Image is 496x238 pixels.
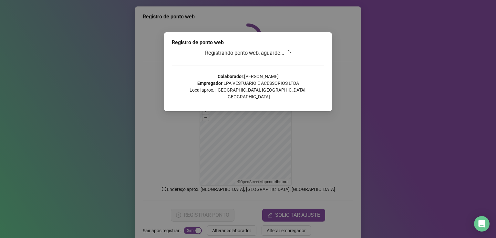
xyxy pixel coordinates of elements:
div: Open Intercom Messenger [474,216,490,232]
strong: Colaborador [218,74,243,79]
p: : [PERSON_NAME] : LPA VESTUARIO E ACESSORIOS LTDA Local aprox.: [GEOGRAPHIC_DATA], [GEOGRAPHIC_DA... [172,73,324,100]
h3: Registrando ponto web, aguarde... [172,49,324,57]
span: loading [284,49,292,56]
strong: Empregador [197,81,222,86]
div: Registro de ponto web [172,39,324,46]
